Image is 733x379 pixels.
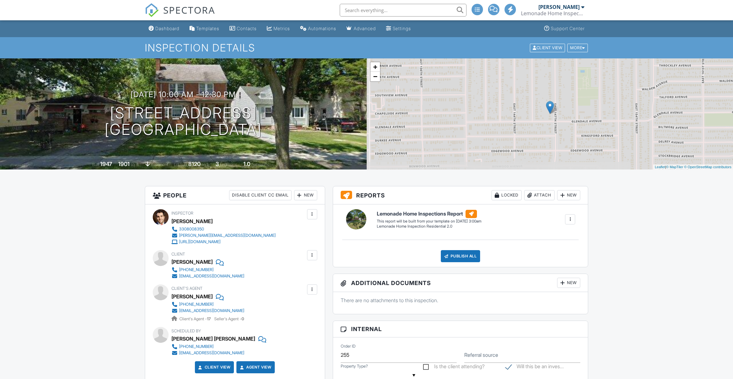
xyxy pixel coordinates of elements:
[171,216,213,226] div: [PERSON_NAME]
[171,308,244,314] a: [EMAIL_ADDRESS][DOMAIN_NAME]
[655,165,665,169] a: Leaflet
[551,26,585,31] div: Support Center
[524,190,555,200] div: Attach
[202,162,209,167] span: sq.ft.
[145,186,325,204] h3: People
[171,334,255,343] div: [PERSON_NAME] [PERSON_NAME]
[171,239,276,245] a: [URL][DOMAIN_NAME]
[188,161,201,167] div: 8120
[273,26,290,31] div: Metrics
[243,161,250,167] div: 1.0
[666,165,683,169] a: © MapTiler
[441,250,480,262] div: Publish All
[298,23,339,35] a: Automations (Advanced)
[105,105,262,138] h1: [STREET_ADDRESS] [GEOGRAPHIC_DATA]
[237,26,257,31] div: Contacts
[229,190,292,200] div: Disable Client CC Email
[187,23,222,35] a: Templates
[341,363,368,369] label: Property Type?
[179,233,276,238] div: [PERSON_NAME][EMAIL_ADDRESS][DOMAIN_NAME]
[207,316,211,321] strong: 17
[354,26,376,31] div: Advanced
[239,364,271,370] a: Agent View
[179,239,221,244] div: [URL][DOMAIN_NAME]
[505,363,564,371] label: Will this be an investment (rental) property?
[145,9,215,22] a: SPECTORA
[294,190,317,200] div: New
[179,350,244,356] div: [EMAIL_ADDRESS][DOMAIN_NAME]
[171,301,244,308] a: [PHONE_NUMBER]
[171,257,213,267] div: [PERSON_NAME]
[241,316,244,321] strong: 0
[227,23,259,35] a: Contacts
[171,252,185,256] span: Client
[145,3,159,17] img: The Best Home Inspection Software - Spectora
[344,23,378,35] a: Advanced
[171,211,193,216] span: Inspector
[179,227,204,232] div: 3308008350
[197,364,231,370] a: Client View
[529,45,567,50] a: Client View
[251,162,269,167] span: bathrooms
[377,219,481,224] div: This report will be built from your template on [DATE] 3:00am
[215,161,219,167] div: 3
[423,363,485,371] label: Is the client attending?
[464,351,498,358] label: Referral source
[100,161,112,167] div: 1947
[521,10,584,17] div: Lemonade Home Inspections
[92,162,99,167] span: Built
[171,273,244,279] a: [EMAIL_ADDRESS][DOMAIN_NAME]
[340,4,466,17] input: Search everything...
[171,267,244,273] a: [PHONE_NUMBER]
[333,274,588,292] h3: Additional Documents
[377,224,481,229] div: Lemonade Home Inspection Residential 2.0
[214,316,244,321] span: Seller's Agent -
[163,3,215,17] span: SPECTORA
[174,162,187,167] span: Lot Size
[557,190,580,200] div: New
[370,72,380,81] a: Zoom out
[567,43,588,52] div: More
[492,190,522,200] div: Locked
[557,278,580,288] div: New
[341,343,356,349] label: Order ID
[146,23,182,35] a: Dashboard
[393,26,411,31] div: Settings
[530,43,565,52] div: Client View
[171,232,276,239] a: [PERSON_NAME][EMAIL_ADDRESS][DOMAIN_NAME]
[171,350,261,356] a: [EMAIL_ADDRESS][DOMAIN_NAME]
[171,286,203,291] span: Client's Agent
[333,321,588,337] h3: Internal
[538,4,580,10] div: [PERSON_NAME]
[370,62,380,72] a: Zoom in
[118,161,130,167] div: 1901
[377,210,481,218] h6: Lemonade Home Inspections Report
[179,344,214,349] div: [PHONE_NUMBER]
[220,162,237,167] span: bedrooms
[264,23,293,35] a: Metrics
[542,23,587,35] a: Support Center
[308,26,336,31] div: Automations
[171,226,276,232] a: 3308008350
[653,164,733,170] div: |
[179,267,214,272] div: [PHONE_NUMBER]
[171,329,201,333] span: Scheduled By
[145,42,588,53] h1: Inspection Details
[179,308,244,313] div: [EMAIL_ADDRESS][DOMAIN_NAME]
[196,26,219,31] div: Templates
[179,274,244,279] div: [EMAIL_ADDRESS][DOMAIN_NAME]
[341,297,581,304] p: There are no attachments to this inspection.
[171,292,213,301] a: [PERSON_NAME]
[179,302,214,307] div: [PHONE_NUMBER]
[333,186,588,204] h3: Reports
[151,162,168,167] span: basement
[155,26,179,31] div: Dashboard
[131,90,236,99] h3: [DATE] 10:00 am - 12:30 pm
[179,316,212,321] span: Client's Agent -
[131,162,139,167] span: sq. ft.
[171,343,261,350] a: [PHONE_NUMBER]
[684,165,731,169] a: © OpenStreetMap contributors
[383,23,414,35] a: Settings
